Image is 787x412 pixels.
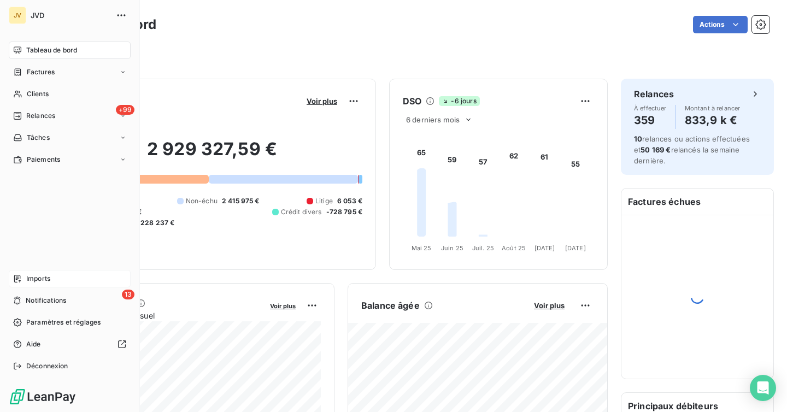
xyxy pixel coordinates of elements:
[31,11,109,20] span: JVD
[281,207,322,217] span: Crédit divers
[27,133,50,143] span: Tâches
[222,196,260,206] span: 2 415 975 €
[634,134,750,165] span: relances ou actions effectuées et relancés la semaine dernière.
[502,244,526,252] tspan: Août 25
[26,339,41,349] span: Aide
[267,301,299,310] button: Voir plus
[26,45,77,55] span: Tableau de bord
[326,207,363,217] span: -728 795 €
[26,274,50,284] span: Imports
[62,310,262,321] span: Chiffre d'affaires mensuel
[685,111,741,129] h4: 833,9 k €
[535,244,555,252] tspan: [DATE]
[531,301,568,310] button: Voir plus
[26,296,66,305] span: Notifications
[472,244,494,252] tspan: Juil. 25
[361,299,420,312] h6: Balance âgée
[750,375,776,401] div: Open Intercom Messenger
[186,196,218,206] span: Non-échu
[441,244,463,252] tspan: Juin 25
[122,290,134,299] span: 13
[693,16,748,33] button: Actions
[137,218,175,228] span: -228 237 €
[315,196,333,206] span: Litige
[634,111,667,129] h4: 359
[634,87,674,101] h6: Relances
[641,145,671,154] span: 50 169 €
[634,105,667,111] span: À effectuer
[62,138,362,171] h2: 2 929 327,59 €
[685,105,741,111] span: Montant à relancer
[307,97,337,105] span: Voir plus
[270,302,296,310] span: Voir plus
[303,96,340,106] button: Voir plus
[565,244,586,252] tspan: [DATE]
[337,196,362,206] span: 6 053 €
[27,67,55,77] span: Factures
[26,111,55,121] span: Relances
[26,317,101,327] span: Paramètres et réglages
[116,105,134,115] span: +99
[9,388,77,405] img: Logo LeanPay
[403,95,421,108] h6: DSO
[634,134,642,143] span: 10
[9,336,131,353] a: Aide
[27,89,49,99] span: Clients
[412,244,432,252] tspan: Mai 25
[9,7,26,24] div: JV
[621,189,773,215] h6: Factures échues
[439,96,479,106] span: -6 jours
[406,115,460,124] span: 6 derniers mois
[27,155,60,164] span: Paiements
[534,301,565,310] span: Voir plus
[26,361,68,371] span: Déconnexion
